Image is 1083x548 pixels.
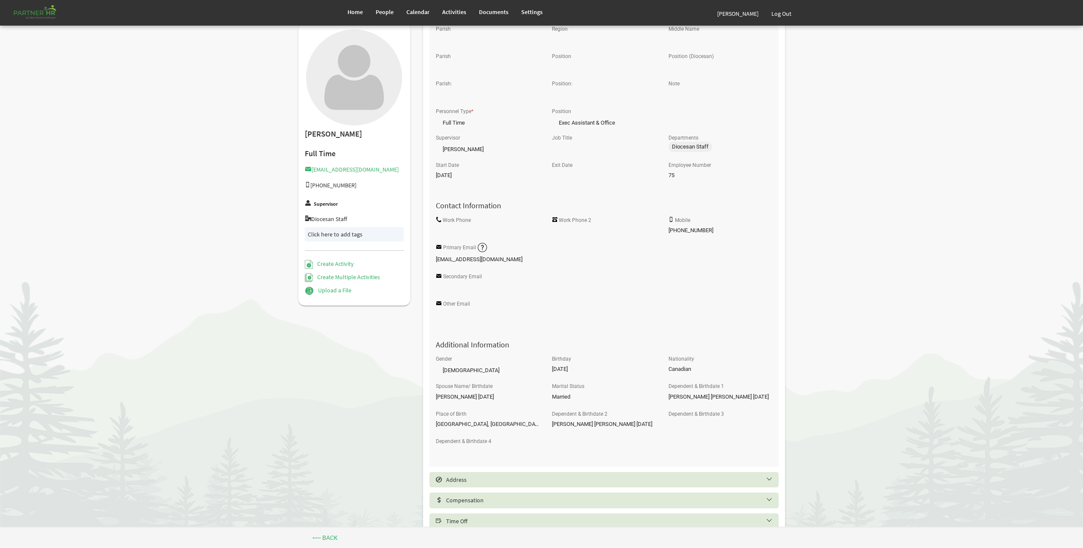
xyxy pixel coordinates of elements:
[347,8,363,16] span: Home
[436,439,491,444] label: Dependent & Birthdate 4
[559,218,591,223] label: Work Phone 2
[314,201,338,207] label: Supervisor
[436,477,442,483] span: Select
[552,356,571,362] label: Birthday
[308,230,401,239] div: Click here to add tags
[436,356,452,362] label: Gender
[443,245,476,251] label: Primary Email
[436,109,471,114] label: Personnel Type
[552,109,571,114] label: Position
[552,26,568,32] label: Region
[436,384,493,389] label: Spouse Name/ Birthdate
[765,2,798,26] a: Log Out
[436,135,460,141] label: Supervisor
[436,26,451,32] label: Parish
[436,476,785,483] h5: Address
[305,273,313,282] img: Create Multiple Activities
[429,341,779,349] h4: Additional Information
[521,8,543,16] span: Settings
[552,384,584,389] label: Marital Status
[552,163,572,168] label: Exit Date
[436,54,451,59] label: Parish
[668,356,694,362] label: Nationality
[305,286,314,295] img: Upload a File
[668,384,724,389] label: Dependent & Birthdate 1
[436,163,459,168] label: Start Date
[436,497,785,504] h5: Compensation
[436,81,452,87] label: Parish:
[436,411,467,417] label: Place of Birth
[668,26,699,32] label: Middle Name
[305,130,404,139] h2: [PERSON_NAME]
[305,273,380,281] a: Create Multiple Activities
[443,301,470,307] label: Other Email
[668,54,714,59] label: Position (Diocesan)
[479,8,508,16] span: Documents
[668,142,712,152] span: Diocesan Staff
[305,260,354,268] a: Create Activity
[552,54,571,59] label: Position
[436,518,442,524] span: Select
[442,8,466,16] span: Activities
[376,8,394,16] span: People
[668,163,711,168] label: Employee Number
[672,143,710,150] span: Diocesan Staff
[443,218,471,223] label: Work Phone
[552,81,572,87] label: Position:
[305,216,404,222] h5: Diocesan Staff
[305,182,404,189] h5: [PHONE_NUMBER]
[429,201,779,210] h4: Contact Information
[305,166,399,173] a: [EMAIL_ADDRESS][DOMAIN_NAME]
[305,260,313,269] img: Create Activity
[406,8,429,16] span: Calendar
[305,149,404,158] h4: Full Time
[305,286,351,294] a: Upload a File
[668,135,698,141] label: Departments
[668,411,724,417] label: Dependent & Birthdate 3
[552,411,607,417] label: Dependent & Birthdate 2
[711,2,765,26] a: [PERSON_NAME]
[477,242,488,253] img: question-sm.png
[443,274,482,280] label: Secondary Email
[552,135,572,141] label: Job Title
[436,518,785,525] h5: Time Off
[668,81,680,87] label: Note
[306,29,402,125] img: User with no profile picture
[436,497,442,503] span: Select
[675,218,690,223] label: Mobile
